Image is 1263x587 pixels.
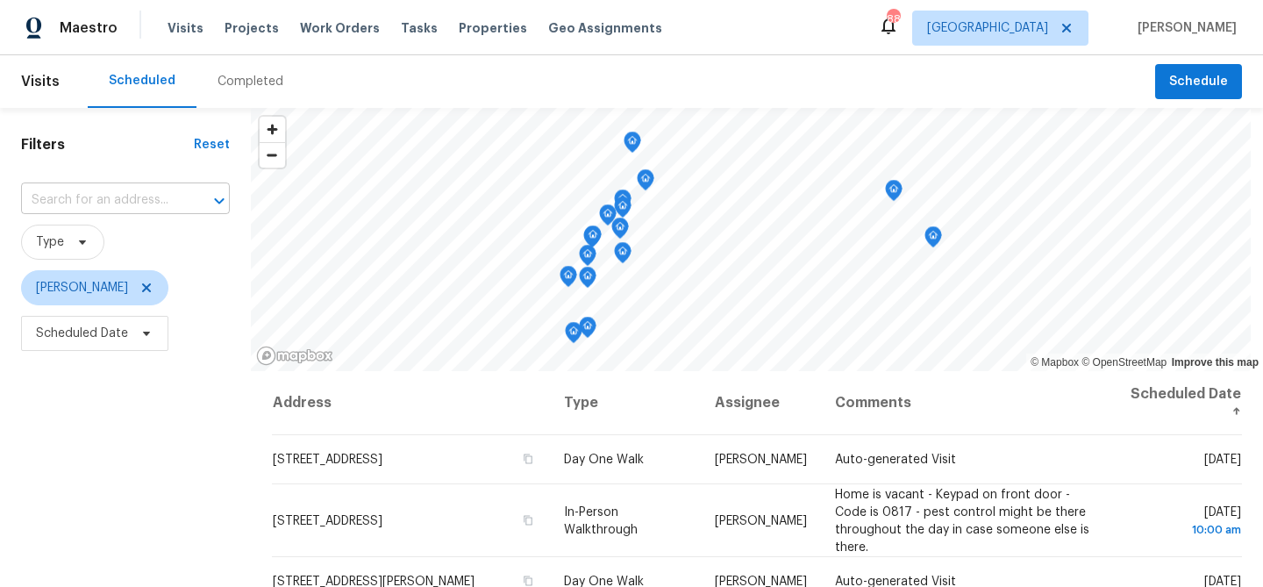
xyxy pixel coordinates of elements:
[1081,356,1167,369] a: OpenStreetMap
[260,142,285,168] button: Zoom out
[260,117,285,142] button: Zoom in
[60,19,118,37] span: Maestro
[584,225,602,253] div: Map marker
[260,143,285,168] span: Zoom out
[520,512,536,527] button: Copy Address
[614,197,631,224] div: Map marker
[168,19,203,37] span: Visits
[109,72,175,89] div: Scheduled
[1169,71,1228,93] span: Schedule
[611,218,629,245] div: Map marker
[564,454,644,466] span: Day One Walk
[599,204,617,232] div: Map marker
[835,488,1089,553] span: Home is vacant - Keypad on front door - Code is 0817 - pest control might be there throughout the...
[272,371,550,435] th: Address
[21,187,181,214] input: Search for an address...
[579,317,596,344] div: Map marker
[579,267,596,294] div: Map marker
[887,11,899,28] div: 88
[194,136,230,154] div: Reset
[218,73,283,90] div: Completed
[1126,520,1241,538] div: 10:00 am
[1031,356,1079,369] a: Mapbox
[560,266,577,293] div: Map marker
[36,233,64,251] span: Type
[821,371,1112,435] th: Comments
[1204,454,1241,466] span: [DATE]
[1172,356,1259,369] a: Improve this map
[715,514,807,526] span: [PERSON_NAME]
[550,371,701,435] th: Type
[225,19,279,37] span: Projects
[36,279,128,297] span: [PERSON_NAME]
[548,19,662,37] span: Geo Assignments
[637,169,654,197] div: Map marker
[835,454,956,466] span: Auto-generated Visit
[579,245,596,272] div: Map marker
[624,132,641,159] div: Map marker
[1131,19,1237,37] span: [PERSON_NAME]
[401,22,438,34] span: Tasks
[715,454,807,466] span: [PERSON_NAME]
[565,322,582,349] div: Map marker
[21,62,60,101] span: Visits
[614,190,631,217] div: Map marker
[885,180,903,207] div: Map marker
[273,454,382,466] span: [STREET_ADDRESS]
[927,19,1048,37] span: [GEOGRAPHIC_DATA]
[36,325,128,342] span: Scheduled Date
[701,371,821,435] th: Assignee
[1112,371,1242,435] th: Scheduled Date ↑
[924,226,942,254] div: Map marker
[21,136,194,154] h1: Filters
[1126,505,1241,538] span: [DATE]
[459,19,527,37] span: Properties
[207,189,232,213] button: Open
[251,108,1251,371] canvas: Map
[614,242,631,269] div: Map marker
[1155,64,1242,100] button: Schedule
[273,514,382,526] span: [STREET_ADDRESS]
[256,346,333,366] a: Mapbox homepage
[583,226,601,254] div: Map marker
[520,451,536,467] button: Copy Address
[300,19,380,37] span: Work Orders
[564,505,638,535] span: In-Person Walkthrough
